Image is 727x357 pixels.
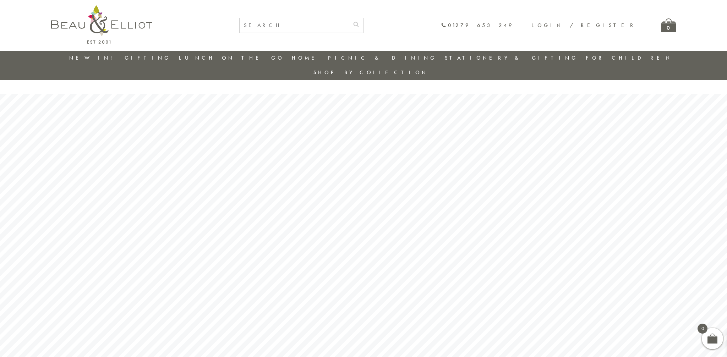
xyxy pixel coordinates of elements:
[328,54,437,61] a: Picnic & Dining
[51,5,152,44] img: logo
[240,18,349,33] input: SEARCH
[661,18,676,32] a: 0
[531,22,636,29] a: Login / Register
[441,22,514,28] a: 01279 653 249
[69,54,117,61] a: New in!
[179,54,284,61] a: Lunch On The Go
[125,54,171,61] a: Gifting
[445,54,578,61] a: Stationery & Gifting
[313,69,428,76] a: Shop by collection
[586,54,672,61] a: For Children
[292,54,320,61] a: Home
[698,324,707,334] span: 0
